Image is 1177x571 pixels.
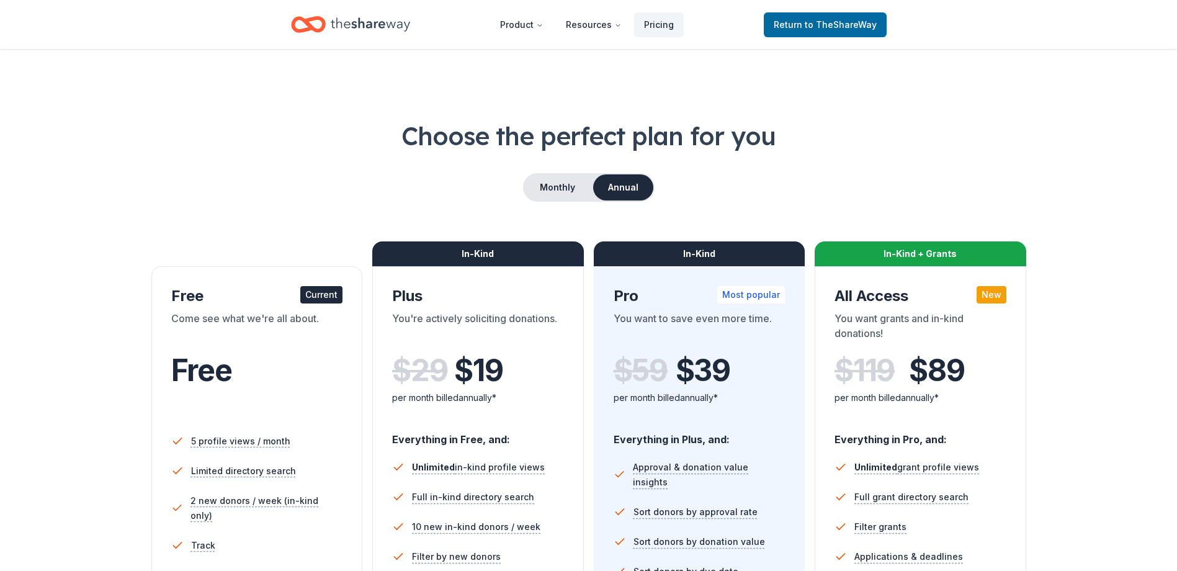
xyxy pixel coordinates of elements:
[717,286,785,303] div: Most popular
[190,493,342,523] span: 2 new donors / week (in-kind only)
[774,17,877,32] span: Return
[835,421,1006,447] div: Everything in Pro, and:
[977,286,1006,303] div: New
[593,174,653,200] button: Annual
[412,490,534,505] span: Full in-kind directory search
[805,19,877,30] span: to TheShareWay
[291,10,410,39] a: Home
[614,421,785,447] div: Everything in Plus, and:
[412,549,501,564] span: Filter by new donors
[854,462,979,472] span: grant profile views
[815,241,1026,266] div: In-Kind + Grants
[909,353,964,388] span: $ 89
[372,241,584,266] div: In-Kind
[854,490,969,505] span: Full grant directory search
[835,390,1006,405] div: per month billed annually*
[392,286,564,306] div: Plus
[633,505,758,519] span: Sort donors by approval rate
[854,519,906,534] span: Filter grants
[392,390,564,405] div: per month billed annually*
[614,311,785,346] div: You want to save even more time.
[454,353,503,388] span: $ 19
[614,286,785,306] div: Pro
[490,12,553,37] button: Product
[633,460,785,490] span: Approval & donation value insights
[854,462,897,472] span: Unlimited
[412,462,455,472] span: Unlimited
[676,353,730,388] span: $ 39
[392,421,564,447] div: Everything in Free, and:
[191,538,215,553] span: Track
[412,462,545,472] span: in-kind profile views
[191,464,296,479] span: Limited directory search
[191,434,290,449] span: 5 profile views / month
[633,534,765,549] span: Sort donors by donation value
[835,311,1006,346] div: You want grants and in-kind donations!
[490,10,684,39] nav: Main
[835,286,1006,306] div: All Access
[50,119,1127,153] h1: Choose the perfect plan for you
[764,12,887,37] a: Returnto TheShareWay
[171,352,232,389] span: Free
[300,286,342,303] div: Current
[556,12,632,37] button: Resources
[854,549,963,564] span: Applications & deadlines
[594,241,805,266] div: In-Kind
[634,12,684,37] a: Pricing
[392,311,564,346] div: You're actively soliciting donations.
[171,311,343,346] div: Come see what we're all about.
[412,519,540,534] span: 10 new in-kind donors / week
[524,174,591,200] button: Monthly
[614,390,785,405] div: per month billed annually*
[171,286,343,306] div: Free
